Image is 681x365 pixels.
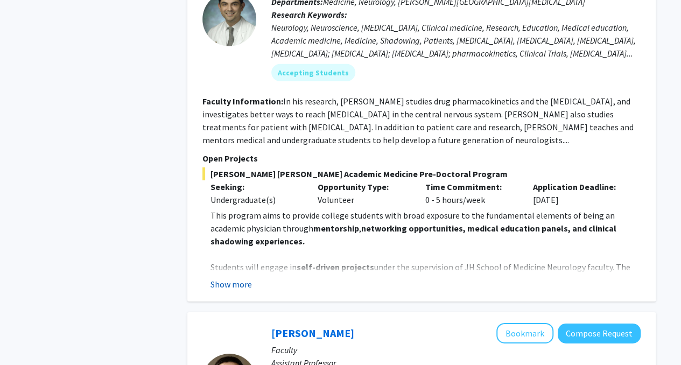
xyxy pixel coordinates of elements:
[310,180,417,206] div: Volunteer
[271,343,641,356] p: Faculty
[202,152,641,165] p: Open Projects
[210,209,641,248] p: This program aims to provide college students with broad exposure to the fundamental elements of ...
[202,167,641,180] span: [PERSON_NAME] [PERSON_NAME] Academic Medicine Pre-Doctoral Program
[271,64,355,81] mat-chip: Accepting Students
[417,180,525,206] div: 0 - 5 hours/week
[318,180,409,193] p: Opportunity Type:
[425,180,517,193] p: Time Commitment:
[558,324,641,343] button: Compose Request to Chen Li
[8,317,46,357] iframe: Chat
[210,180,302,193] p: Seeking:
[202,96,283,107] b: Faculty Information:
[496,323,553,343] button: Add Chen Li to Bookmarks
[202,96,634,145] fg-read-more: In his research, [PERSON_NAME] studies drug pharmacokinetics and the [MEDICAL_DATA], and investig...
[210,278,252,291] button: Show more
[533,180,624,193] p: Application Deadline:
[271,9,347,20] b: Research Keywords:
[297,262,374,272] strong: self-driven projects
[525,180,633,206] div: [DATE]
[271,21,641,60] div: Neurology, Neuroscience, [MEDICAL_DATA], Clinical medicine, Research, Education, Medical educatio...
[210,193,302,206] div: Undergraduate(s)
[210,223,616,247] strong: networking opportunities, medical education panels, and clinical shadowing experiences.
[210,261,641,299] p: Students will engage in under the supervision of JH School of Medicine Neurology faculty. The pro...
[313,223,359,234] strong: mentorship
[271,326,354,340] a: [PERSON_NAME]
